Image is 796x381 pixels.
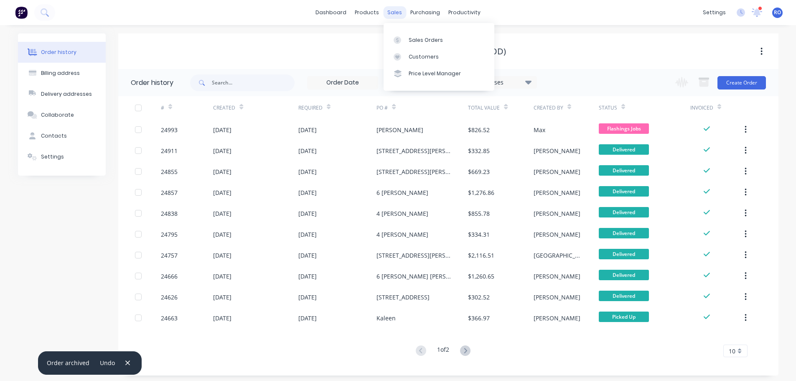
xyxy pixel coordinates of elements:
[351,6,383,19] div: products
[534,209,580,218] div: [PERSON_NAME]
[41,132,67,140] div: Contacts
[534,230,580,239] div: [PERSON_NAME]
[213,272,231,281] div: [DATE]
[298,167,317,176] div: [DATE]
[468,188,494,197] div: $1,276.86
[376,146,451,155] div: [STREET_ADDRESS][PERSON_NAME]
[690,104,713,112] div: Invoiced
[41,49,76,56] div: Order history
[599,96,690,119] div: Status
[383,6,406,19] div: sales
[376,188,428,197] div: 6 [PERSON_NAME]
[599,144,649,155] span: Delivered
[376,230,428,239] div: 4 [PERSON_NAME]
[409,70,461,77] div: Price Level Manager
[41,111,74,119] div: Collaborate
[466,78,537,87] div: 20 Statuses
[468,293,490,302] div: $302.52
[41,90,92,98] div: Delivery addresses
[298,146,317,155] div: [DATE]
[599,249,649,259] span: Delivered
[298,104,323,112] div: Required
[298,272,317,281] div: [DATE]
[468,314,490,322] div: $366.97
[161,230,178,239] div: 24795
[308,77,378,89] input: Order Date
[444,6,485,19] div: productivity
[534,272,580,281] div: [PERSON_NAME]
[468,230,490,239] div: $334.31
[599,186,649,197] span: Delivered
[468,251,494,260] div: $2,116.51
[534,96,599,119] div: Created By
[161,96,213,119] div: #
[599,165,649,176] span: Delivered
[468,96,533,119] div: Total Value
[376,293,430,302] div: [STREET_ADDRESS]
[213,293,231,302] div: [DATE]
[213,209,231,218] div: [DATE]
[298,188,317,197] div: [DATE]
[468,104,500,112] div: Total Value
[468,146,490,155] div: $332.85
[599,291,649,301] span: Delivered
[437,345,449,357] div: 1 of 2
[18,42,106,63] button: Order history
[213,146,231,155] div: [DATE]
[96,357,120,368] button: Undo
[729,347,735,355] span: 10
[161,167,178,176] div: 24855
[41,153,64,161] div: Settings
[18,146,106,167] button: Settings
[376,96,468,119] div: PO #
[161,314,178,322] div: 24663
[699,6,730,19] div: settings
[599,270,649,280] span: Delivered
[213,251,231,260] div: [DATE]
[534,125,545,134] div: Max
[213,188,231,197] div: [DATE]
[376,167,451,176] div: [STREET_ADDRESS][PERSON_NAME]
[599,312,649,322] span: Picked Up
[47,358,89,367] div: Order archived
[468,167,490,176] div: $669.23
[534,293,580,302] div: [PERSON_NAME]
[298,96,377,119] div: Required
[18,63,106,84] button: Billing address
[376,272,451,281] div: 6 [PERSON_NAME] [PERSON_NAME]
[213,230,231,239] div: [DATE]
[161,146,178,155] div: 24911
[161,251,178,260] div: 24757
[717,76,766,89] button: Create Order
[298,314,317,322] div: [DATE]
[534,251,582,260] div: [GEOGRAPHIC_DATA]
[599,207,649,217] span: Delivered
[384,49,494,65] a: Customers
[161,209,178,218] div: 24838
[311,6,351,19] a: dashboard
[131,78,173,88] div: Order history
[468,125,490,134] div: $826.52
[534,104,563,112] div: Created By
[599,104,617,112] div: Status
[298,125,317,134] div: [DATE]
[212,74,295,91] input: Search...
[298,230,317,239] div: [DATE]
[213,96,298,119] div: Created
[406,6,444,19] div: purchasing
[376,314,396,322] div: Kaleen
[376,209,428,218] div: 4 [PERSON_NAME]
[376,125,423,134] div: [PERSON_NAME]
[534,146,580,155] div: [PERSON_NAME]
[409,53,439,61] div: Customers
[298,209,317,218] div: [DATE]
[599,123,649,134] span: Flashings Jobs
[534,188,580,197] div: [PERSON_NAME]
[213,314,231,322] div: [DATE]
[468,272,494,281] div: $1,260.65
[213,167,231,176] div: [DATE]
[161,104,164,112] div: #
[18,105,106,125] button: Collaborate
[534,167,580,176] div: [PERSON_NAME]
[41,69,80,77] div: Billing address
